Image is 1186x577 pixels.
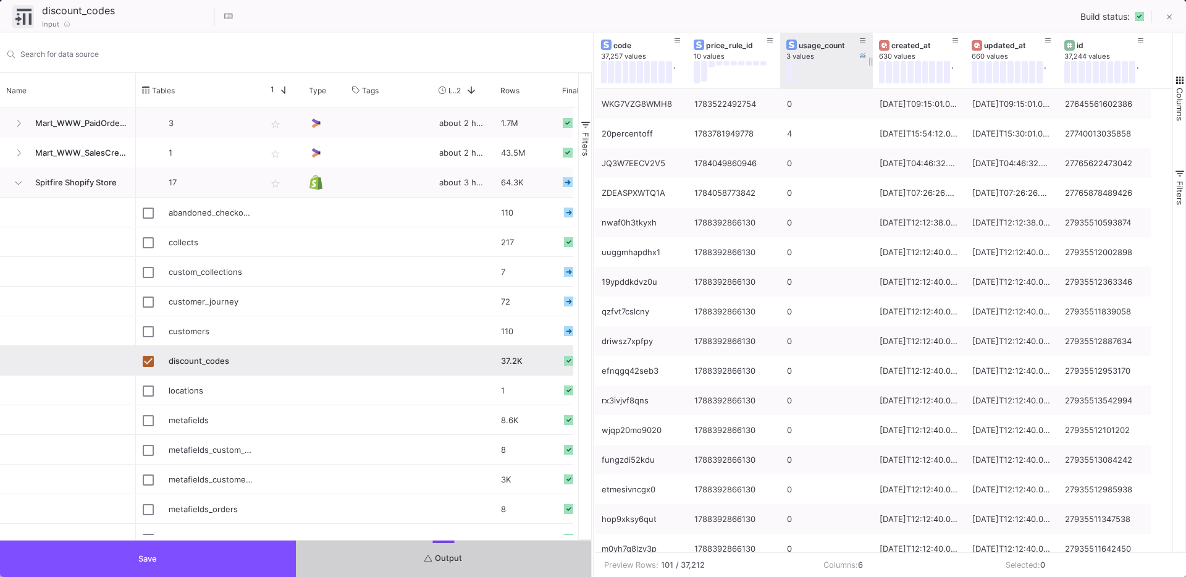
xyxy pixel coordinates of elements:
[676,559,705,571] b: / 37,212
[694,179,773,208] div: 1784058773842
[1065,445,1144,474] div: 27935513084242
[604,559,658,571] div: Preview Rows:
[169,138,253,167] p: 1
[216,4,241,29] button: Hotkeys List
[602,386,681,415] div: rx3ivjvf8qns
[309,117,322,130] img: UI Model
[984,41,1045,50] div: updated_at
[494,346,556,375] div: 37.2K
[602,416,681,445] div: wjqp20mo9020
[602,475,681,504] div: etmesivncgx0
[1065,119,1144,148] div: 27740013035858
[136,494,852,523] div: Press SPACE to select this row.
[1065,90,1144,119] div: 27645561602386
[602,238,681,267] div: uuggmhapdhx1
[138,554,157,563] span: Save
[169,436,253,465] div: metafields_custom_collections
[456,86,461,95] span: 2
[424,554,462,563] span: Output
[136,523,852,553] div: Press SPACE to select this row.
[972,416,1051,445] div: [DATE]T12:12:40.000Z
[494,435,556,464] div: 8
[694,416,773,445] div: 1788392866130
[28,138,129,167] span: Mart_WWW_SalesCredits_Enriched
[880,149,959,178] div: [DATE]T04:46:32.000Z
[602,505,681,534] div: hop9xksy6qut
[787,327,866,356] div: 0
[1065,208,1144,237] div: 27935510593874
[1065,475,1144,504] div: 27935512985938
[694,238,773,267] div: 1788392866130
[1040,560,1045,570] b: 0
[28,168,129,197] span: Spitfire Shopify Store
[309,175,322,190] img: Shopify
[494,494,556,523] div: 8
[169,109,253,138] p: 3
[136,316,852,345] div: Press SPACE to select this row.
[601,52,694,61] div: 37,257 values
[39,2,212,19] input: Node Title...
[694,90,773,119] div: 1783522492754
[880,90,959,119] div: [DATE]T09:15:01.000Z
[169,287,253,316] div: customer_journey
[169,317,253,346] div: customers
[1135,12,1144,21] img: READY
[787,297,866,326] div: 0
[28,109,129,138] span: Mart_WWW_PaidOrdersEnriched
[6,86,27,95] span: Name
[1044,61,1046,83] div: .
[20,49,584,59] input: Search for name, tables, ...
[880,327,959,356] div: [DATE]T12:12:40.000Z
[494,257,556,286] div: 7
[613,41,675,50] div: code
[494,108,556,138] div: 1.7M
[602,90,681,119] div: WKG7VZG8WMH8
[891,41,953,50] div: created_at
[972,267,1051,297] div: [DATE]T12:12:40.000Z
[602,179,681,208] div: ZDEASPXWTQ1A
[880,119,959,148] div: [DATE]T15:54:12.000Z
[1065,238,1144,267] div: 27935512002898
[787,445,866,474] div: 0
[879,52,972,61] div: 630 values
[602,149,681,178] div: JQ3W7EECV2V5
[136,375,852,405] div: Press SPACE to select this row.
[1065,327,1144,356] div: 27935512887634
[1065,356,1144,385] div: 27935512953170
[787,475,866,504] div: 0
[787,416,866,445] div: 0
[432,108,494,138] div: about 2 hours ago
[787,356,866,385] div: 0
[562,76,662,104] div: Final Status
[694,327,773,356] div: 1788392866130
[880,356,959,385] div: [DATE]T12:12:40.000Z
[972,297,1051,326] div: [DATE]T12:12:40.000Z
[694,445,773,474] div: 1788392866130
[673,61,675,83] div: .
[169,406,253,435] div: metafields
[1065,149,1144,178] div: 27765622473042
[602,297,681,326] div: qzfvt7cslcny
[972,90,1051,119] div: [DATE]T09:15:01.000Z
[169,465,253,494] div: metafields_customers
[136,434,852,464] div: Press SPACE to select this row.
[786,52,879,61] div: 3 values
[996,553,1179,577] td: Selected:
[15,9,32,25] img: input-ui.svg
[880,534,959,563] div: [DATE]T12:12:40.000Z
[136,227,852,256] div: Press SPACE to select this row.
[494,316,556,345] div: 110
[787,149,866,178] div: 0
[1065,267,1144,297] div: 27935512363346
[432,138,494,167] div: about 2 hours ago
[787,534,866,563] div: 0
[694,505,773,534] div: 1788392866130
[1065,386,1144,415] div: 27935513542994
[500,86,519,95] span: Rows
[880,208,959,237] div: [DATE]T12:12:38.000Z
[1065,297,1144,326] div: 27935511839058
[787,267,866,297] div: 0
[602,267,681,297] div: 19ypddkdvz0u
[972,445,1051,474] div: [DATE]T12:12:40.000Z
[694,52,786,61] div: 10 values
